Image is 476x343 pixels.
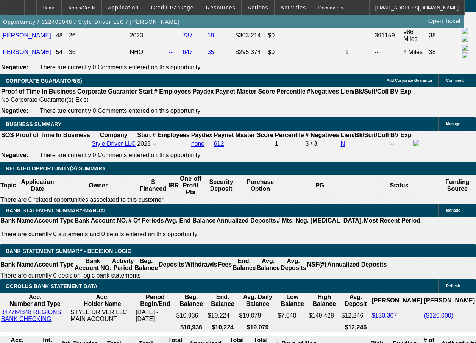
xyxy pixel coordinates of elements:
span: BUSINESS SUMMARY [6,121,61,127]
span: Activities [281,5,306,11]
span: Manage [446,208,460,212]
th: Owner [59,175,138,196]
a: 35 [208,49,214,55]
b: Paynet Master Score [215,88,275,95]
td: 54 [56,44,68,60]
td: $10,224 [208,309,238,323]
b: Paydex [191,132,212,138]
button: Actions [242,0,274,15]
a: 347764848 REGIONS BANK CHECKING [1,309,61,322]
span: 2023 [130,32,144,39]
th: Activity Period [112,257,134,272]
th: Low Balance [277,293,307,308]
th: [PERSON_NAME] [424,293,475,308]
td: -- [390,140,412,148]
th: $ Financed [138,175,168,196]
th: Deposits [158,257,185,272]
th: Funding Source [439,175,476,196]
th: Beg. Balance [176,293,207,308]
th: High Balance [308,293,340,308]
span: OCROLUS BANK STATEMENT DATA [6,283,97,289]
th: # Of Periods [128,217,164,225]
td: $12,246 [341,309,370,323]
span: Comment [446,78,464,83]
a: [PERSON_NAME] [1,49,51,55]
b: Paynet Master Score [214,132,273,138]
b: Percentile [276,88,305,95]
td: -- [345,28,373,44]
b: Lien/Bk/Suit/Coll [341,132,389,138]
span: Opportunity / 122400048 / Style Driver LLC / [PERSON_NAME] [3,19,180,25]
a: -- [169,32,173,39]
th: Proof of Time In Business [15,131,91,139]
img: linkedin-icon.png [462,52,468,58]
th: Account Type [34,257,74,272]
th: Beg. Balance [134,257,158,272]
a: Style Driver LLC [92,140,136,147]
a: $130,307 [371,312,397,319]
a: ($126,000) [424,312,453,319]
a: [PERSON_NAME] [1,32,51,39]
button: Activities [275,0,312,15]
td: $10,936 [176,309,207,323]
th: Account Type [34,217,74,225]
span: Manage [446,122,460,126]
img: facebook-icon.png [462,28,468,34]
a: Open Ticket [425,15,464,28]
th: Acc. Number and Type [1,293,69,308]
td: 26 [69,28,129,44]
td: 391159 [374,28,402,44]
th: IRR [168,175,179,196]
img: linkedin-icon.png [462,36,468,42]
b: Company [100,132,128,138]
th: Avg. Balance [256,257,280,272]
span: Credit Package [151,5,194,11]
td: [DATE] - [DATE] [135,309,175,323]
span: There are currently 0 Comments entered on this opportunity [40,108,200,114]
th: Withdrawls [184,257,217,272]
b: Start [137,132,151,138]
th: Avg. Deposits [280,257,307,272]
span: -- [153,140,157,147]
span: CORPORATE GUARANTOR(S) [6,78,82,84]
span: Resources [206,5,236,11]
td: 986 Miles [403,28,428,44]
td: $303,214 [235,28,267,44]
span: Add Corporate Guarantor [387,78,432,83]
b: Start [139,88,152,95]
th: Status [359,175,439,196]
th: $10,224 [208,324,238,331]
th: [PERSON_NAME] [371,293,423,308]
a: N [341,140,345,147]
th: Purchase Option [240,175,280,196]
b: Corporate Guarantor [77,88,137,95]
b: Paydex [193,88,214,95]
th: Annualized Deposits [327,257,387,272]
b: BV Exp [390,88,411,95]
td: 4 Miles [403,44,428,60]
span: Refresh [446,284,460,288]
th: End. Balance [232,257,256,272]
span: There are currently 0 Comments entered on this opportunity [40,152,200,158]
img: facebook-icon.png [413,140,419,146]
b: Negative: [1,64,28,70]
td: NHO [130,44,168,60]
td: 36 [69,44,129,60]
div: 1 [275,140,304,147]
div: 3 / 3 [306,140,339,147]
span: There are currently 0 Comments entered on this opportunity [40,64,200,70]
button: Application [102,0,144,15]
b: #Negatives [307,88,339,95]
th: Period Begin/End [135,293,175,308]
b: Percentile [275,132,304,138]
span: Bank Statement Summary - Decision Logic [6,248,131,254]
td: No Corporate Guarantor(s) Exist [1,96,415,104]
th: # Mts. Neg. [MEDICAL_DATA]. [276,217,364,225]
th: Bank Account NO. [74,257,112,272]
th: Avg. Deposit [341,293,370,308]
td: 2023 [137,140,151,148]
th: Bank Account NO. [74,217,128,225]
a: 647 [183,49,193,55]
th: PG [280,175,359,196]
span: BANK STATEMENT SUMMARY-MANUAL [6,207,107,214]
